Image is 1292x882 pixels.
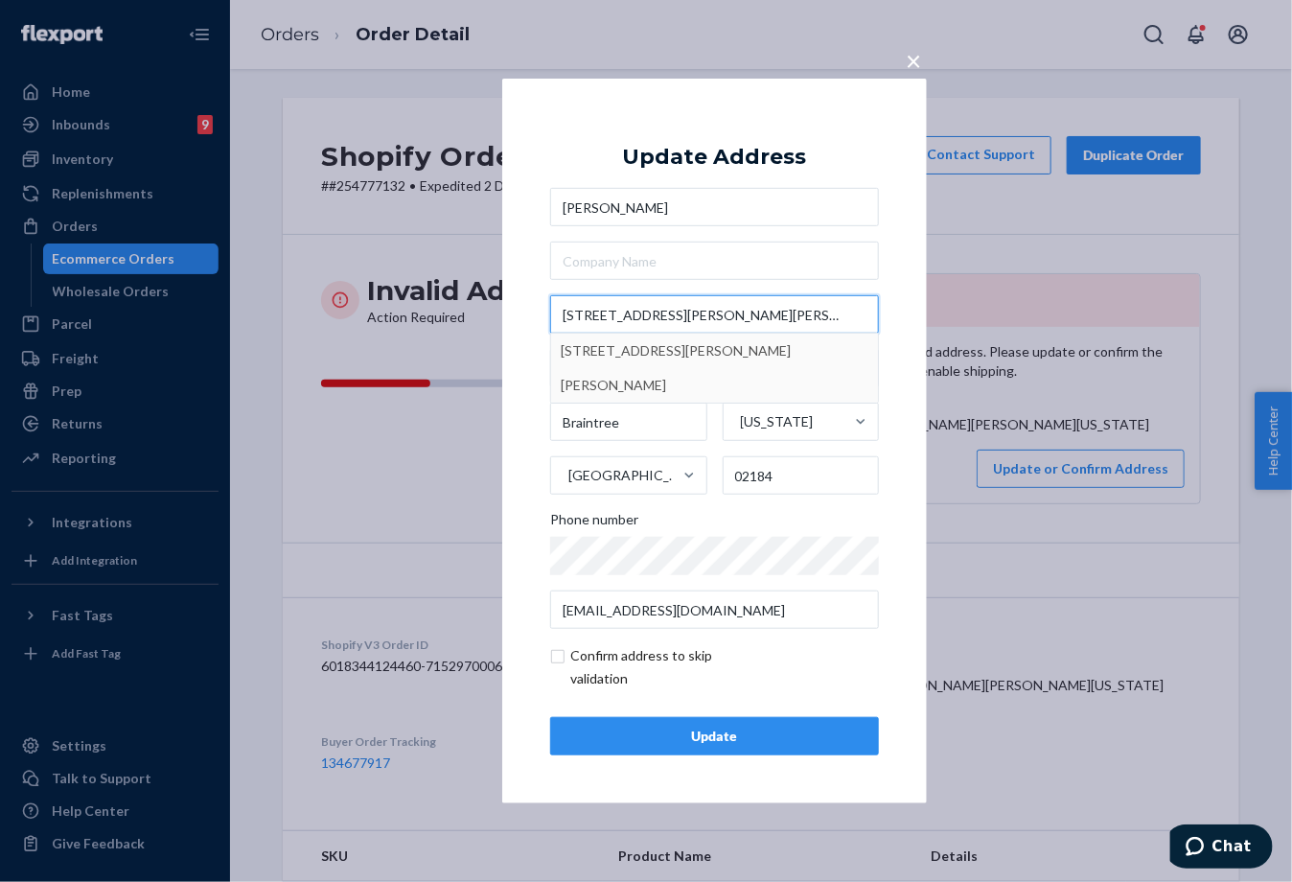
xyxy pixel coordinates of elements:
input: Company Name [550,242,879,280]
span: × [906,44,921,77]
input: [GEOGRAPHIC_DATA] [566,456,568,495]
div: Update Address [623,146,807,169]
input: First & Last Name [550,188,879,226]
input: City [550,403,707,441]
div: [STREET_ADDRESS][PERSON_NAME][PERSON_NAME] [561,334,868,403]
button: Update [550,717,879,755]
input: ZIP Code [723,456,880,495]
input: [US_STATE] [739,403,741,441]
iframe: Opens a widget where you can chat to one of our agents [1170,824,1273,872]
input: Email (Only Required for International) [550,591,879,629]
div: [GEOGRAPHIC_DATA] [568,466,681,485]
input: [STREET_ADDRESS][PERSON_NAME][PERSON_NAME] [550,295,879,334]
div: Update [566,727,863,746]
span: Phone number [550,510,638,537]
div: [US_STATE] [741,412,814,431]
